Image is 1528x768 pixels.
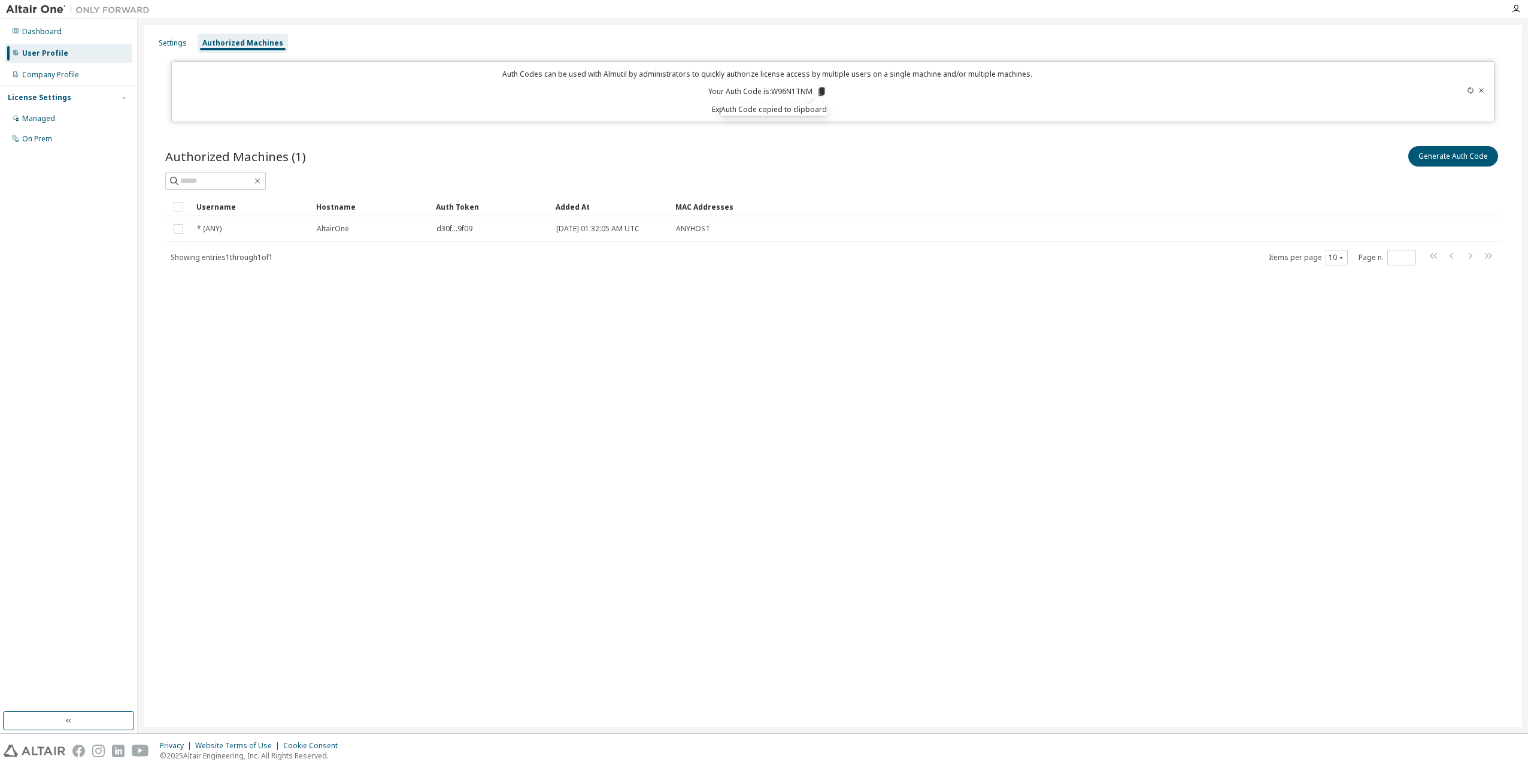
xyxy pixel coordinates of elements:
[195,741,283,751] div: Website Terms of Use
[721,104,827,116] div: Auth Code copied to clipboard
[436,224,472,234] span: d30f...9f09
[22,49,68,58] div: User Profile
[92,745,105,757] img: instagram.svg
[675,197,1375,216] div: MAC Addresses
[8,93,71,102] div: License Settings
[179,69,1356,79] p: Auth Codes can be used with Almutil by administrators to quickly authorize license access by mult...
[171,252,273,262] span: Showing entries 1 through 1 of 1
[202,38,283,48] div: Authorized Machines
[316,197,426,216] div: Hostname
[22,114,55,123] div: Managed
[112,745,125,757] img: linkedin.svg
[317,224,349,234] span: AltairOne
[556,224,639,234] span: [DATE] 01:32:05 AM UTC
[1269,250,1348,265] span: Items per page
[159,38,187,48] div: Settings
[556,197,666,216] div: Added At
[6,4,156,16] img: Altair One
[179,104,1356,114] p: Expires in 14 minutes, 42 seconds
[72,745,85,757] img: facebook.svg
[160,751,345,761] p: © 2025 Altair Engineering, Inc. All Rights Reserved.
[22,70,79,80] div: Company Profile
[436,197,546,216] div: Auth Token
[196,197,307,216] div: Username
[197,224,222,234] span: * (ANY)
[4,745,65,757] img: altair_logo.svg
[165,148,306,165] span: Authorized Machines (1)
[160,741,195,751] div: Privacy
[283,741,345,751] div: Cookie Consent
[22,27,62,37] div: Dashboard
[1408,146,1498,167] button: Generate Auth Code
[132,745,149,757] img: youtube.svg
[1359,250,1416,265] span: Page n.
[1329,253,1345,262] button: 10
[22,134,52,144] div: On Prem
[676,224,710,234] span: ANYHOST
[708,86,827,97] p: Your Auth Code is: W96N1TNM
